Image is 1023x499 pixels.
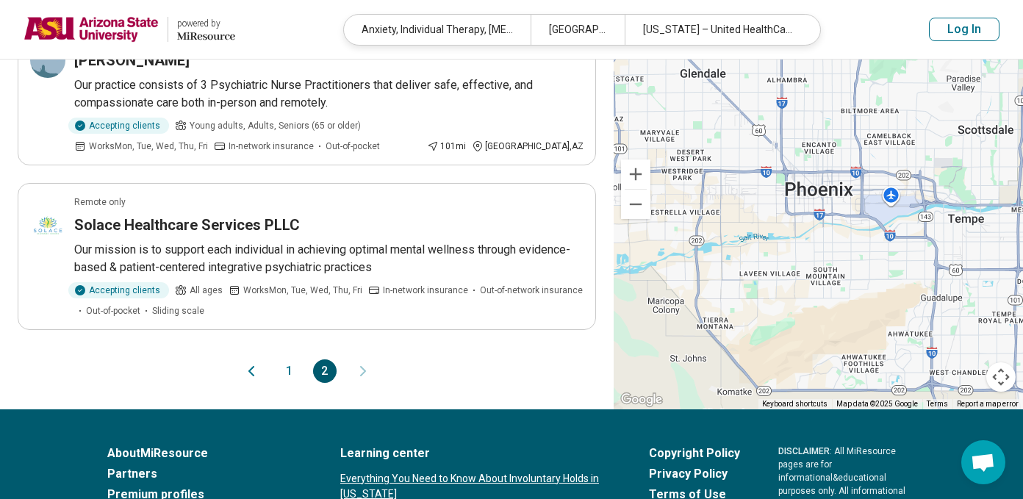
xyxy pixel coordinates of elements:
[107,445,302,462] a: AboutMiResource
[836,400,918,408] span: Map data ©2025 Google
[68,118,169,134] div: Accepting clients
[74,195,126,209] p: Remote only
[68,282,169,298] div: Accepting clients
[778,446,830,456] span: DISCLAIMER
[427,140,466,153] div: 101 mi
[929,18,999,41] button: Log In
[472,140,584,153] div: [GEOGRAPHIC_DATA] , AZ
[190,119,361,132] span: Young adults, Adults, Seniors (65 or older)
[190,284,223,297] span: All ages
[152,304,204,317] span: Sliding scale
[617,390,666,409] img: Google
[24,12,159,47] img: Arizona State University
[986,362,1016,392] button: Map camera controls
[961,440,1005,484] div: Open chat
[74,241,584,276] p: Our mission is to support each individual in achieving optimal mental wellness through evidence-b...
[617,390,666,409] a: Open this area in Google Maps (opens a new window)
[89,140,208,153] span: Works Mon, Tue, Wed, Thu, Fri
[74,215,300,235] h3: Solace Healthcare Services PLLC
[326,140,380,153] span: Out-of-pocket
[621,159,650,189] button: Zoom in
[625,15,811,45] div: [US_STATE] – United HealthCare Student Resources
[649,465,740,483] a: Privacy Policy
[957,400,1019,408] a: Report a map error
[243,284,362,297] span: Works Mon, Tue, Wed, Thu, Fri
[340,445,611,462] a: Learning center
[480,284,583,297] span: Out-of-network insurance
[354,359,372,383] button: Next page
[621,190,650,219] button: Zoom out
[86,304,140,317] span: Out-of-pocket
[107,465,302,483] a: Partners
[313,359,337,383] button: 2
[531,15,624,45] div: [GEOGRAPHIC_DATA], [GEOGRAPHIC_DATA]
[278,359,301,383] button: 1
[344,15,531,45] div: Anxiety, Individual Therapy, [MEDICAL_DATA], Psychiatric Nurse Practitioner, [MEDICAL_DATA]
[649,445,740,462] a: Copyright Policy
[927,400,948,408] a: Terms (opens in new tab)
[229,140,314,153] span: In-network insurance
[243,359,260,383] button: Previous page
[177,17,235,30] div: powered by
[74,50,190,71] h3: [PERSON_NAME]
[24,12,235,47] a: Arizona State Universitypowered by
[74,76,584,112] p: Our practice consists of 3 Psychiatric Nurse Practitioners that deliver safe, effective, and comp...
[762,399,828,409] button: Keyboard shortcuts
[383,284,468,297] span: In-network insurance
